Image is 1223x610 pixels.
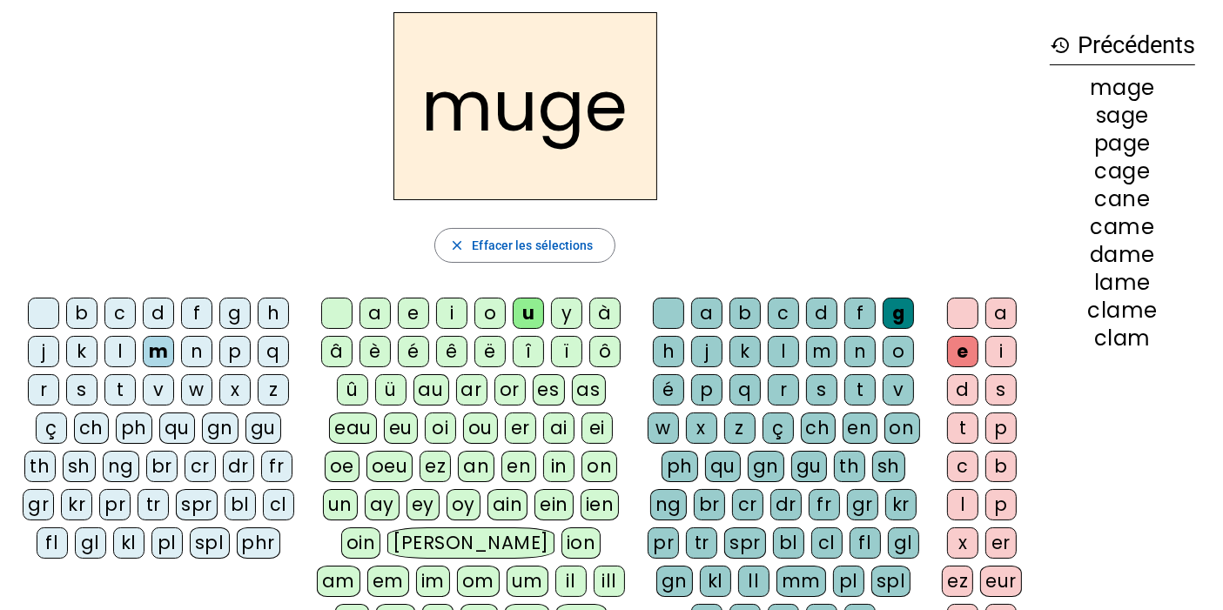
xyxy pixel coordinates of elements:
div: cr [732,489,763,520]
div: è [360,336,391,367]
div: ar [456,374,487,406]
div: a [691,298,722,329]
div: x [947,527,978,559]
div: ng [650,489,687,520]
div: bl [773,527,804,559]
div: fr [261,451,292,482]
div: dr [223,451,254,482]
div: [PERSON_NAME] [387,527,554,559]
div: ph [116,412,152,444]
div: un [323,489,358,520]
div: oe [325,451,360,482]
div: er [505,412,536,444]
div: f [844,298,876,329]
div: gn [656,566,693,597]
div: j [691,336,722,367]
div: lame [1050,272,1195,293]
div: pl [151,527,183,559]
div: g [219,298,251,329]
div: z [258,374,289,406]
div: sh [872,451,905,482]
div: sh [63,451,96,482]
div: gl [75,527,106,559]
div: gn [202,412,239,444]
div: spl [190,527,230,559]
div: fr [809,489,840,520]
div: dame [1050,245,1195,265]
div: page [1050,133,1195,154]
div: p [985,489,1017,520]
div: an [458,451,494,482]
div: br [694,489,725,520]
div: q [729,374,761,406]
div: w [648,412,679,444]
div: d [947,374,978,406]
div: th [24,451,56,482]
div: ng [103,451,139,482]
div: ch [74,412,109,444]
div: qu [705,451,741,482]
div: t [844,374,876,406]
div: é [398,336,429,367]
div: in [543,451,575,482]
div: es [533,374,565,406]
div: j [28,336,59,367]
div: on [581,451,617,482]
div: cage [1050,161,1195,182]
div: ç [763,412,794,444]
div: c [104,298,136,329]
div: cl [811,527,843,559]
div: um [507,566,548,597]
div: en [843,412,877,444]
div: kl [700,566,731,597]
div: cr [185,451,216,482]
div: br [146,451,178,482]
h2: muge [393,12,657,200]
div: ien [581,489,620,520]
div: il [555,566,587,597]
div: ï [551,336,582,367]
div: f [181,298,212,329]
div: oeu [366,451,413,482]
div: ain [487,489,528,520]
div: l [947,489,978,520]
div: x [686,412,717,444]
div: d [806,298,837,329]
div: bl [225,489,256,520]
div: on [884,412,920,444]
div: v [143,374,174,406]
div: as [572,374,606,406]
div: l [104,336,136,367]
div: d [143,298,174,329]
div: u [513,298,544,329]
div: e [398,298,429,329]
div: t [104,374,136,406]
div: en [501,451,536,482]
div: om [457,566,500,597]
div: ê [436,336,467,367]
div: s [985,374,1017,406]
div: v [883,374,914,406]
div: î [513,336,544,367]
div: ay [365,489,400,520]
div: ü [375,374,407,406]
div: oi [425,412,456,444]
div: gn [748,451,784,482]
div: t [947,412,978,444]
div: sage [1050,105,1195,126]
div: û [337,374,368,406]
div: p [219,336,251,367]
div: ë [474,336,506,367]
div: ç [36,412,67,444]
div: g [883,298,914,329]
div: kr [885,489,917,520]
div: clam [1050,328,1195,349]
div: à [589,298,621,329]
div: qu [159,412,195,444]
div: em [367,566,409,597]
div: gr [847,489,878,520]
div: cane [1050,189,1195,210]
div: eu [384,412,418,444]
div: gl [888,527,919,559]
div: spr [724,527,766,559]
